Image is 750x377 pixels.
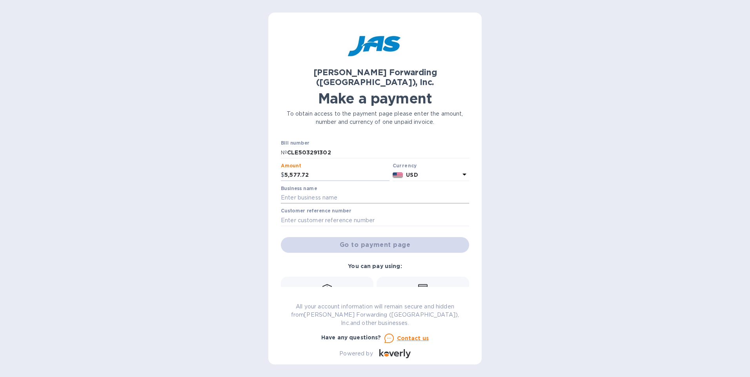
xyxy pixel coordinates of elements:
[287,147,469,158] input: Enter bill number
[397,335,429,341] u: Contact us
[406,172,418,178] b: USD
[281,163,301,168] label: Amount
[281,214,469,226] input: Enter customer reference number
[339,350,373,358] p: Powered by
[281,90,469,107] h1: Make a payment
[284,169,390,181] input: 0.00
[281,303,469,327] p: All your account information will remain secure and hidden from [PERSON_NAME] Forwarding ([GEOGRA...
[348,263,402,269] b: You can pay using:
[393,172,403,178] img: USD
[281,209,351,214] label: Customer reference number
[313,67,437,87] b: [PERSON_NAME] Forwarding ([GEOGRAPHIC_DATA]), Inc.
[281,110,469,126] p: To obtain access to the payment page please enter the amount, number and currency of one unpaid i...
[281,141,309,146] label: Bill number
[281,192,469,204] input: Enter business name
[321,334,381,341] b: Have any questions?
[281,171,284,179] p: $
[281,186,317,191] label: Business name
[393,163,417,169] b: Currency
[281,149,287,157] p: №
